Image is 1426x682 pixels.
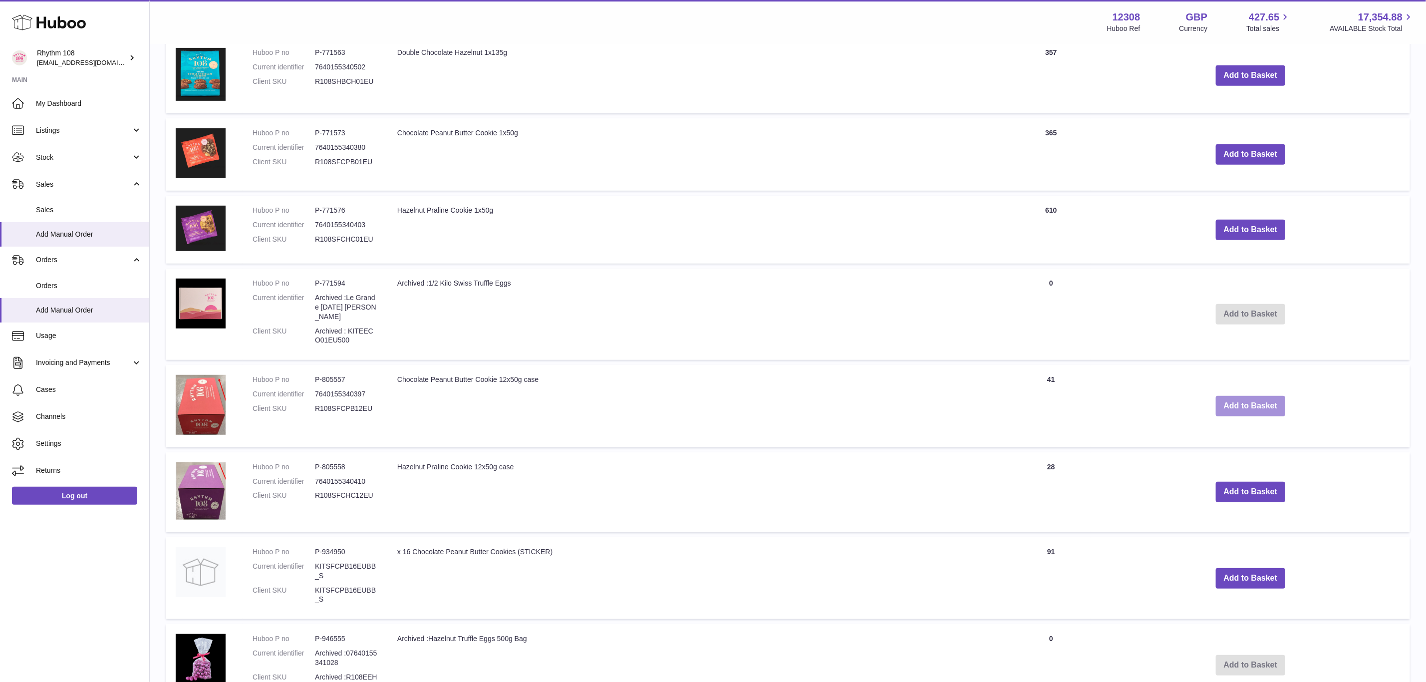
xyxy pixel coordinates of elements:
[1011,365,1091,447] td: 41
[1216,65,1286,86] button: Add to Basket
[253,128,315,138] dt: Huboo P no
[315,206,377,215] dd: P-771576
[253,157,315,167] dt: Client SKU
[315,547,377,557] dd: P-934950
[36,281,142,291] span: Orders
[1011,537,1091,619] td: 91
[253,586,315,605] dt: Client SKU
[315,128,377,138] dd: P-771573
[387,365,1011,447] td: Chocolate Peanut Butter Cookie 12x50g case
[253,235,315,244] dt: Client SKU
[1216,144,1286,165] button: Add to Basket
[387,118,1011,191] td: Chocolate Peanut Butter Cookie 1x50g
[36,412,142,421] span: Channels
[315,562,377,581] dd: KITSFCPB16EUBB_S
[1246,10,1291,33] a: 427.65 Total sales
[253,634,315,644] dt: Huboo P no
[253,562,315,581] dt: Current identifier
[387,38,1011,113] td: Double Chocolate Hazelnut 1x135g
[387,269,1011,360] td: Archived :1/2 Kilo Swiss Truffle Eggs
[176,206,226,251] img: Hazelnut Praline Cookie 1x50g
[253,279,315,288] dt: Huboo P no
[253,389,315,399] dt: Current identifier
[36,126,131,135] span: Listings
[36,99,142,108] span: My Dashboard
[1246,24,1291,33] span: Total sales
[1011,269,1091,360] td: 0
[36,230,142,239] span: Add Manual Order
[253,77,315,86] dt: Client SKU
[12,487,137,505] a: Log out
[315,327,377,345] dd: Archived : KITEECO01EU500
[253,62,315,72] dt: Current identifier
[36,153,131,162] span: Stock
[253,462,315,472] dt: Huboo P no
[1216,568,1286,589] button: Add to Basket
[315,404,377,413] dd: R108SFCPB12EU
[36,306,142,315] span: Add Manual Order
[253,491,315,500] dt: Client SKU
[1011,196,1091,264] td: 610
[253,48,315,57] dt: Huboo P no
[176,279,226,329] img: Archived :1/2 Kilo Swiss Truffle Eggs
[1113,10,1141,24] strong: 12308
[315,143,377,152] dd: 7640155340380
[12,50,27,65] img: orders@rhythm108.com
[36,255,131,265] span: Orders
[315,77,377,86] dd: R108SHBCH01EU
[253,143,315,152] dt: Current identifier
[1249,10,1279,24] span: 427.65
[253,547,315,557] dt: Huboo P no
[1179,24,1208,33] div: Currency
[315,389,377,399] dd: 7640155340397
[253,649,315,668] dt: Current identifier
[1011,452,1091,532] td: 28
[37,58,147,66] span: [EMAIL_ADDRESS][DOMAIN_NAME]
[253,327,315,345] dt: Client SKU
[315,48,377,57] dd: P-771563
[253,477,315,486] dt: Current identifier
[315,279,377,288] dd: P-771594
[36,331,142,341] span: Usage
[315,462,377,472] dd: P-805558
[315,157,377,167] dd: R108SFCPB01EU
[253,220,315,230] dt: Current identifier
[315,235,377,244] dd: R108SFCHC01EU
[176,48,226,101] img: Double Chocolate Hazelnut 1x135g
[253,375,315,384] dt: Huboo P no
[1011,38,1091,113] td: 357
[315,220,377,230] dd: 7640155340403
[1330,24,1414,33] span: AVAILABLE Stock Total
[387,537,1011,619] td: x 16 Chocolate Peanut Butter Cookies (STICKER)
[36,385,142,394] span: Cases
[1330,10,1414,33] a: 17,354.88 AVAILABLE Stock Total
[1216,482,1286,502] button: Add to Basket
[1011,118,1091,191] td: 365
[315,62,377,72] dd: 7640155340502
[315,477,377,486] dd: 7640155340410
[253,293,315,322] dt: Current identifier
[1216,220,1286,240] button: Add to Basket
[36,180,131,189] span: Sales
[315,293,377,322] dd: Archived :Le Grande [DATE] [PERSON_NAME]
[176,128,226,178] img: Chocolate Peanut Butter Cookie 1x50g
[176,462,226,520] img: Hazelnut Praline Cookie 12x50g case
[176,375,226,435] img: Chocolate Peanut Butter Cookie 12x50g case
[1107,24,1141,33] div: Huboo Ref
[176,547,226,597] img: x 16 Chocolate Peanut Butter Cookies (STICKER)
[387,452,1011,532] td: Hazelnut Praline Cookie 12x50g case
[315,634,377,644] dd: P-946555
[36,205,142,215] span: Sales
[36,466,142,475] span: Returns
[387,196,1011,264] td: Hazelnut Praline Cookie 1x50g
[36,358,131,367] span: Invoicing and Payments
[315,491,377,500] dd: R108SFCHC12EU
[315,586,377,605] dd: KITSFCPB16EUBB_S
[36,439,142,448] span: Settings
[315,649,377,668] dd: Archived :07640155341028
[253,404,315,413] dt: Client SKU
[1216,396,1286,416] button: Add to Basket
[1358,10,1403,24] span: 17,354.88
[37,48,127,67] div: Rhythm 108
[253,206,315,215] dt: Huboo P no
